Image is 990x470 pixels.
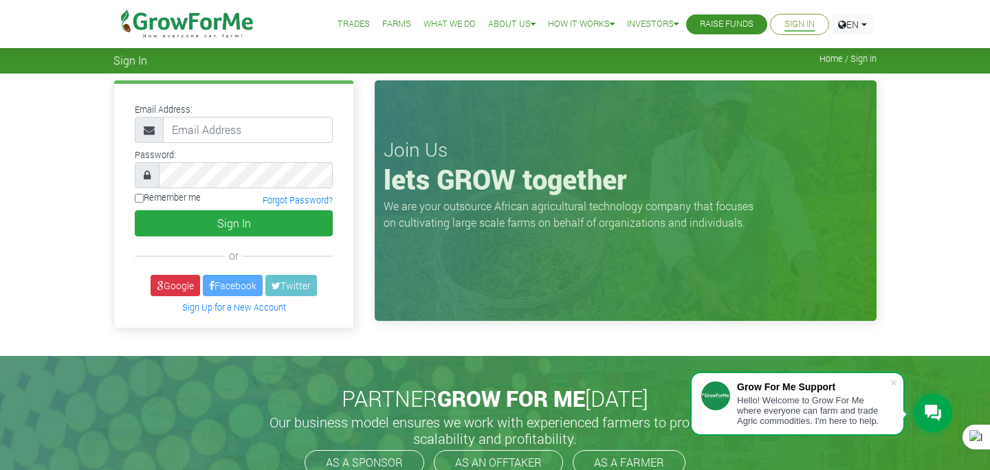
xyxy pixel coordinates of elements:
a: Sign Up for a New Account [182,302,286,313]
h2: PARTNER [DATE] [119,385,871,412]
button: Sign In [135,210,333,236]
a: Investors [627,17,679,32]
h1: lets GROW together [384,163,868,196]
a: About Us [488,17,536,32]
label: Password: [135,148,176,161]
a: How it Works [548,17,615,32]
div: Grow For Me Support [737,381,890,392]
a: Forgot Password? [263,194,333,205]
h5: Our business model ensures we work with experienced farmers to promote scalability and profitabil... [254,414,736,447]
span: GROW FOR ME [437,383,585,413]
p: We are your outsource African agricultural technology company that focuses on cultivating large s... [384,198,762,231]
input: Email Address [163,117,333,143]
label: Email Address: [135,103,192,116]
a: Farms [382,17,411,32]
a: Google [151,275,200,296]
input: Remember me [135,194,144,203]
span: Home / Sign In [819,54,877,64]
a: Raise Funds [700,17,753,32]
a: Sign In [784,17,815,32]
label: Remember me [135,191,201,204]
h3: Join Us [384,138,868,161]
a: EN [832,14,873,35]
div: Hello! Welcome to Grow For Me where everyone can farm and trade Agric commodities. I'm here to help. [737,395,890,426]
a: Trades [338,17,370,32]
div: or [135,247,333,264]
a: What We Do [423,17,476,32]
span: Sign In [113,54,147,67]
